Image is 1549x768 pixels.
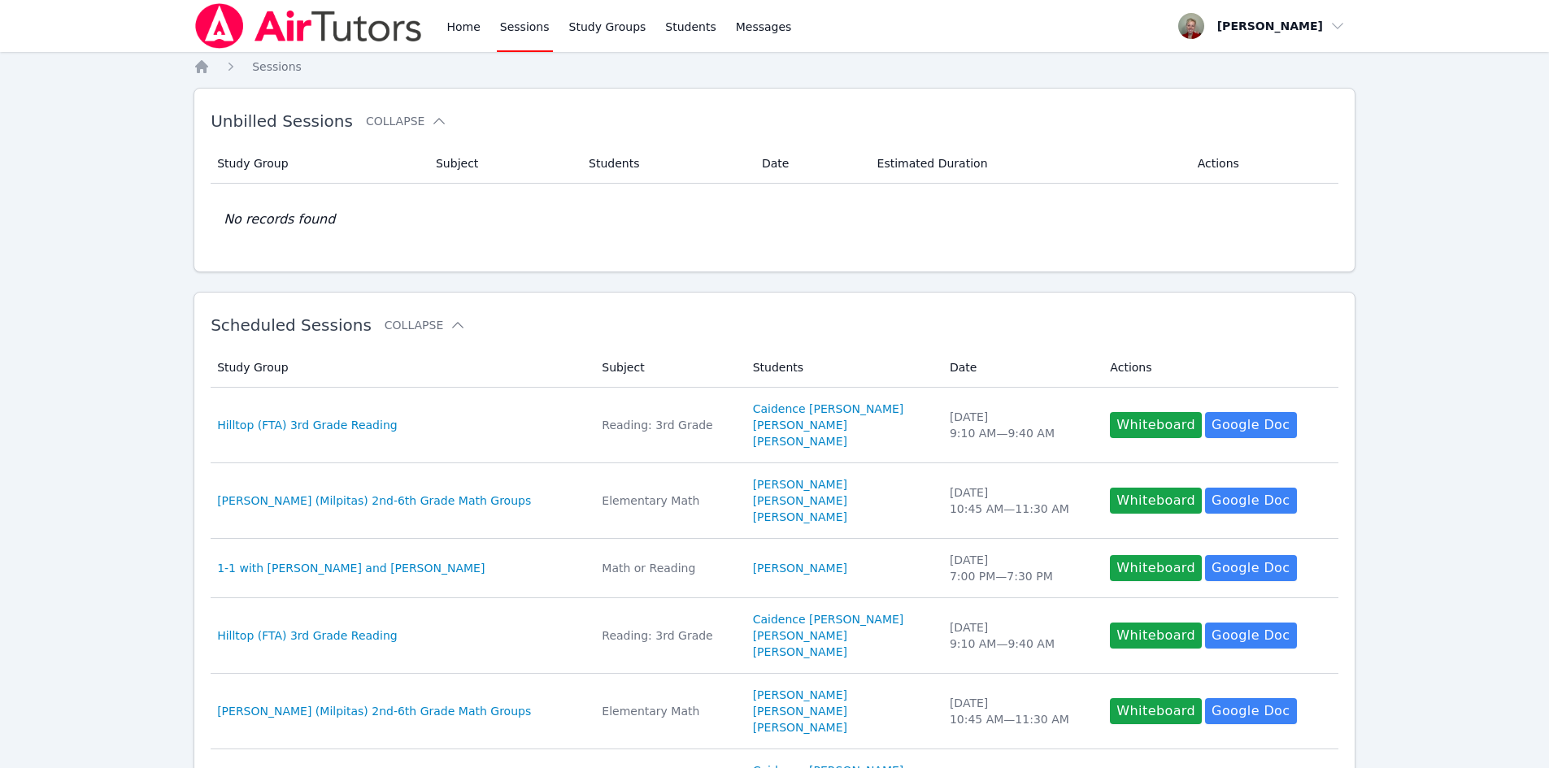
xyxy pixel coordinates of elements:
button: Whiteboard [1110,623,1202,649]
div: [DATE] 10:45 AM — 11:30 AM [950,695,1090,727]
a: Google Doc [1205,412,1296,438]
th: Date [752,144,868,184]
img: Air Tutors [194,3,424,49]
a: [PERSON_NAME] [753,627,847,644]
tr: [PERSON_NAME] (Milpitas) 2nd-6th Grade Math GroupsElementary Math[PERSON_NAME][PERSON_NAME][PERSO... [211,463,1338,539]
td: No records found [211,184,1338,255]
div: [DATE] 9:10 AM — 9:40 AM [950,409,1090,441]
a: Hilltop (FTA) 3rd Grade Reading [217,417,398,433]
th: Subject [426,144,579,184]
a: Google Doc [1205,488,1296,514]
button: Whiteboard [1110,555,1202,581]
button: Collapse [385,317,466,333]
tr: 1-1 with [PERSON_NAME] and [PERSON_NAME]Math or Reading[PERSON_NAME][DATE]7:00 PM—7:30 PMWhiteboa... [211,539,1338,598]
a: [PERSON_NAME] [753,687,847,703]
a: [PERSON_NAME] [753,417,847,433]
th: Actions [1188,144,1338,184]
a: Caidence [PERSON_NAME] [753,611,904,627]
tr: Hilltop (FTA) 3rd Grade ReadingReading: 3rd GradeCaidence [PERSON_NAME][PERSON_NAME][PERSON_NAME]... [211,598,1338,674]
th: Students [579,144,752,184]
div: [DATE] 9:10 AM — 9:40 AM [950,619,1090,652]
a: Google Doc [1205,623,1296,649]
a: [PERSON_NAME] [753,719,847,735]
div: Elementary Math [602,703,733,719]
div: [DATE] 7:00 PM — 7:30 PM [950,552,1090,584]
th: Students [743,348,940,388]
th: Study Group [211,144,426,184]
th: Actions [1100,348,1338,388]
div: Reading: 3rd Grade [602,627,733,644]
a: 1-1 with [PERSON_NAME] and [PERSON_NAME] [217,560,485,576]
a: [PERSON_NAME] [753,644,847,660]
a: [PERSON_NAME] [753,703,847,719]
button: Whiteboard [1110,412,1202,438]
a: [PERSON_NAME] [753,433,847,449]
a: Hilltop (FTA) 3rd Grade Reading [217,627,398,644]
span: Unbilled Sessions [211,111,353,131]
button: Collapse [366,113,447,129]
th: Study Group [211,348,592,388]
div: Elementary Math [602,492,733,509]
span: Messages [736,19,792,35]
a: Caidence [PERSON_NAME] [753,401,904,417]
a: [PERSON_NAME] [753,492,847,509]
a: [PERSON_NAME] [753,560,847,576]
a: [PERSON_NAME] [753,509,847,525]
button: Whiteboard [1110,488,1202,514]
div: [DATE] 10:45 AM — 11:30 AM [950,484,1090,517]
a: [PERSON_NAME] [753,476,847,492]
th: Subject [592,348,742,388]
a: Google Doc [1205,698,1296,724]
th: Date [940,348,1100,388]
th: Estimated Duration [868,144,1188,184]
tr: [PERSON_NAME] (Milpitas) 2nd-6th Grade Math GroupsElementary Math[PERSON_NAME][PERSON_NAME][PERSO... [211,674,1338,749]
a: [PERSON_NAME] (Milpitas) 2nd-6th Grade Math Groups [217,703,531,719]
a: Google Doc [1205,555,1296,581]
button: Whiteboard [1110,698,1202,724]
span: Sessions [252,60,302,73]
div: Reading: 3rd Grade [602,417,733,433]
a: Sessions [252,59,302,75]
a: [PERSON_NAME] (Milpitas) 2nd-6th Grade Math Groups [217,492,531,509]
nav: Breadcrumb [194,59,1355,75]
tr: Hilltop (FTA) 3rd Grade ReadingReading: 3rd GradeCaidence [PERSON_NAME][PERSON_NAME][PERSON_NAME]... [211,388,1338,463]
div: Math or Reading [602,560,733,576]
span: Scheduled Sessions [211,315,372,335]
